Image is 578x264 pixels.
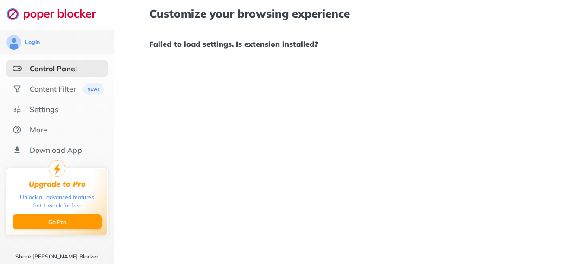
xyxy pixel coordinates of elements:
[30,64,77,73] div: Control Panel
[30,84,76,94] div: Content Filter
[15,253,99,260] div: Share [PERSON_NAME] Blocker
[30,125,47,134] div: More
[13,125,22,134] img: about.svg
[13,214,102,229] button: Go Pro
[6,7,106,20] img: logo-webpage.svg
[32,201,82,210] div: Get 1 week for free
[149,7,543,19] h1: Customize your browsing experience
[25,38,40,46] div: Login
[13,64,22,73] img: features-selected.svg
[13,105,22,114] img: settings.svg
[149,38,543,50] h1: Failed to load settings. Is extension installed?
[29,180,86,189] div: Upgrade to Pro
[30,145,82,155] div: Download App
[49,160,65,177] img: upgrade-to-pro.svg
[6,35,21,50] img: avatar.svg
[13,84,22,94] img: social.svg
[13,145,22,155] img: download-app.svg
[82,83,104,95] img: menuBanner.svg
[30,105,58,114] div: Settings
[20,193,94,201] div: Unlock all advanced features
